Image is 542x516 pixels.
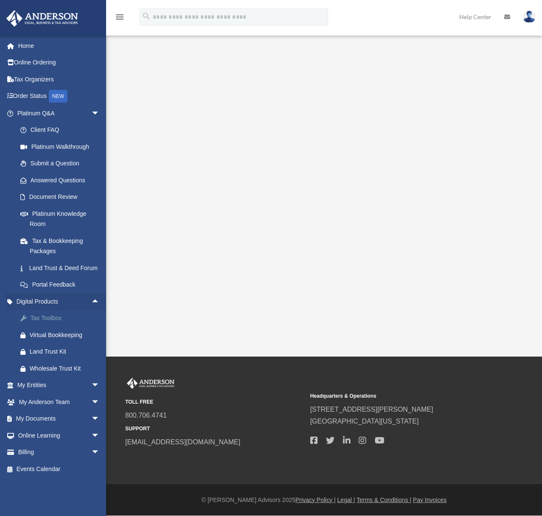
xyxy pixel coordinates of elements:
[12,259,112,276] a: Land Trust & Deed Forum
[12,189,112,206] a: Document Review
[413,496,447,503] a: Pay Invoices
[12,232,112,259] a: Tax & Bookkeeping Packages
[337,496,355,503] a: Legal |
[30,346,102,357] div: Land Trust Kit
[310,406,433,413] a: [STREET_ADDRESS][PERSON_NAME]
[91,105,108,122] span: arrow_drop_down
[6,105,112,122] a: Platinum Q&Aarrow_drop_down
[12,122,112,139] a: Client FAQ
[6,37,112,54] a: Home
[6,427,112,444] a: Online Learningarrow_drop_down
[142,11,151,21] i: search
[91,410,108,428] span: arrow_drop_down
[91,427,108,444] span: arrow_drop_down
[115,12,125,22] i: menu
[295,496,336,503] a: Privacy Policy |
[115,15,125,22] a: menu
[6,377,112,394] a: My Entitiesarrow_drop_down
[125,378,176,389] img: Anderson Advisors Platinum Portal
[310,392,489,401] small: Headquarters & Operations
[12,360,112,377] a: Wholesale Trust Kit
[30,313,102,324] div: Tax Toolbox
[6,393,112,410] a: My Anderson Teamarrow_drop_down
[125,438,240,446] a: [EMAIL_ADDRESS][DOMAIN_NAME]
[523,11,536,23] img: User Pic
[12,155,112,172] a: Submit a Question
[91,377,108,394] span: arrow_drop_down
[310,418,419,425] a: [GEOGRAPHIC_DATA][US_STATE]
[12,205,112,232] a: Platinum Knowledge Room
[6,460,112,477] a: Events Calendar
[6,71,112,88] a: Tax Organizers
[12,172,112,189] a: Answered Questions
[91,444,108,461] span: arrow_drop_down
[12,138,108,155] a: Platinum Walkthrough
[6,444,112,461] a: Billingarrow_drop_down
[12,343,112,360] a: Land Trust Kit
[4,10,81,27] img: Anderson Advisors Platinum Portal
[125,398,304,407] small: TOLL FREE
[12,310,112,327] a: Tax Toolbox
[115,47,531,278] iframe: <span data-mce-type="bookmark" style="display: inline-block; width: 0px; overflow: hidden; line-h...
[6,88,112,105] a: Order StatusNEW
[30,363,102,374] div: Wholesale Trust Kit
[6,54,112,71] a: Online Ordering
[106,495,542,505] div: © [PERSON_NAME] Advisors 2025
[125,424,304,433] small: SUPPORT
[357,496,411,503] a: Terms & Conditions |
[49,90,67,103] div: NEW
[125,412,167,419] a: 800.706.4741
[6,293,112,310] a: Digital Productsarrow_drop_up
[12,326,112,343] a: Virtual Bookkeeping
[30,330,102,340] div: Virtual Bookkeeping
[91,293,108,310] span: arrow_drop_up
[91,393,108,411] span: arrow_drop_down
[12,276,112,293] a: Portal Feedback
[6,410,112,427] a: My Documentsarrow_drop_down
